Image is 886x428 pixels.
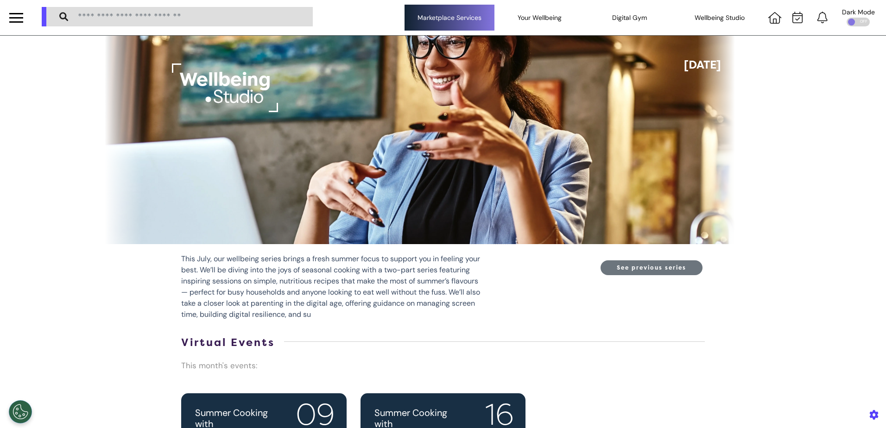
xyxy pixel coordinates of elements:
div: Digital Gym [584,5,674,31]
button: See previous series [601,260,702,275]
div: Wellbeing Studio [675,5,765,31]
div: OFF [847,18,870,26]
h3: Virtual events [181,336,284,359]
div: Marketplace Services [405,5,494,31]
div: Your Wellbeing [494,5,584,31]
div: Dark Mode [842,9,875,15]
div: [DATE] [684,57,721,73]
button: Open Preferences [9,400,32,423]
h4: This month's events: [181,361,705,370]
p: This July, our wellbeing series brings a fresh summer focus to support you in feeling your best. ... [181,253,481,320]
